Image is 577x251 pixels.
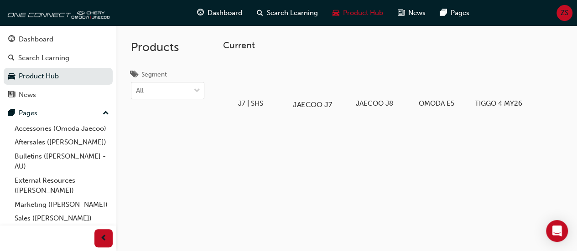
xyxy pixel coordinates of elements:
[103,108,109,119] span: up-icon
[333,7,339,19] span: car-icon
[546,220,568,242] div: Open Intercom Messenger
[475,99,523,108] h5: TIGGO 4 MY26
[4,29,113,105] button: DashboardSearch LearningProduct HubNews
[257,7,263,19] span: search-icon
[390,4,433,22] a: news-iconNews
[223,40,562,51] h3: Current
[223,58,278,111] a: J7 | SHS
[11,198,113,212] a: Marketing ([PERSON_NAME])
[11,122,113,136] a: Accessories (Omoda Jaecoo)
[227,99,275,108] h5: J7 | SHS
[131,71,138,79] span: tags-icon
[197,7,204,19] span: guage-icon
[141,70,167,79] div: Segment
[267,8,318,18] span: Search Learning
[100,233,107,244] span: prev-icon
[11,174,113,198] a: External Resources ([PERSON_NAME])
[4,105,113,122] button: Pages
[8,72,15,81] span: car-icon
[398,7,405,19] span: news-icon
[208,8,242,18] span: Dashboard
[11,149,113,174] a: Bulletins ([PERSON_NAME] - AU)
[11,211,113,225] a: Sales ([PERSON_NAME])
[19,90,36,100] div: News
[4,31,113,48] a: Dashboard
[4,68,113,85] a: Product Hub
[351,99,399,108] h5: JAECOO J8
[285,58,340,111] a: JAECOO J7
[287,100,338,109] h5: JAECOO J7
[451,8,469,18] span: Pages
[18,53,69,63] div: Search Learning
[136,86,144,96] div: All
[4,50,113,67] a: Search Learning
[440,7,447,19] span: pages-icon
[4,87,113,103] a: News
[471,58,526,111] a: TIGGO 4 MY26
[413,99,461,108] h5: OMODA E5
[8,36,15,44] span: guage-icon
[8,54,15,62] span: search-icon
[11,135,113,149] a: Aftersales ([PERSON_NAME])
[8,91,15,99] span: news-icon
[19,34,53,45] div: Dashboard
[250,4,325,22] a: search-iconSearch Learning
[325,4,390,22] a: car-iconProduct Hub
[19,108,37,118] div: Pages
[408,8,426,18] span: News
[343,8,383,18] span: Product Hub
[556,5,572,21] button: ZS
[131,40,204,55] h2: Products
[347,58,402,111] a: JAECOO J8
[5,4,109,22] img: oneconnect
[194,85,200,97] span: down-icon
[190,4,250,22] a: guage-iconDashboard
[409,58,464,111] a: OMODA E5
[8,109,15,118] span: pages-icon
[433,4,477,22] a: pages-iconPages
[561,8,568,18] span: ZS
